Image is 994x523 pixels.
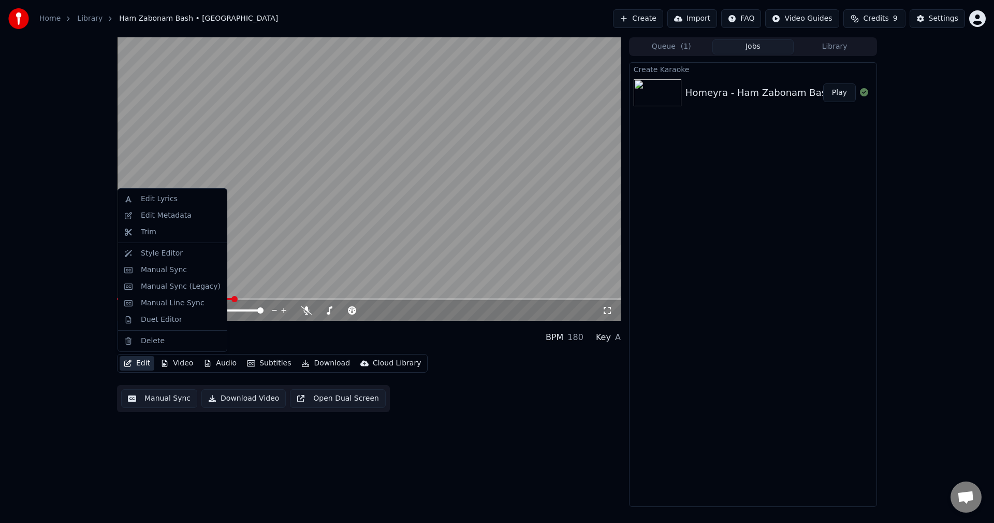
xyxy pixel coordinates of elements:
button: Open Dual Screen [290,389,386,408]
button: Download Video [201,389,286,408]
button: Credits9 [843,9,905,28]
div: BPM [546,331,563,344]
div: Cloud Library [373,358,421,369]
button: Create [613,9,663,28]
button: Edit [120,356,154,371]
button: Queue [631,39,712,54]
span: 9 [893,13,898,24]
div: Manual Sync (Legacy) [141,281,221,292]
div: Homeyra [117,340,223,350]
div: 180 [567,331,583,344]
button: Import [667,9,717,28]
button: Manual Sync [121,389,197,408]
div: Manual Line Sync [141,298,204,308]
span: Ham Zabonam Bash • [GEOGRAPHIC_DATA] [119,13,278,24]
span: Credits [863,13,888,24]
div: Manual Sync [141,265,187,275]
button: Download [297,356,354,371]
button: Video [156,356,197,371]
div: Delete [141,336,165,346]
div: Duet Editor [141,315,182,325]
button: Jobs [712,39,794,54]
a: Library [77,13,103,24]
button: Video Guides [765,9,839,28]
div: Homeyra - Ham Zabonam Bash [685,86,832,100]
button: Library [794,39,875,54]
div: Open chat [951,482,982,513]
button: Subtitles [243,356,295,371]
a: Home [39,13,61,24]
div: Edit Metadata [141,210,192,221]
div: Edit Lyrics [141,194,178,204]
button: FAQ [721,9,761,28]
button: Settings [910,9,965,28]
div: Style Editor [141,248,183,259]
button: Play [823,83,856,102]
div: Key [596,331,611,344]
div: Create Karaoke [630,63,876,75]
nav: breadcrumb [39,13,278,24]
span: ( 1 ) [681,41,691,52]
div: Settings [929,13,958,24]
img: youka [8,8,29,29]
div: Ham Zabonam Bash [117,325,223,340]
div: A [615,331,621,344]
button: Audio [199,356,241,371]
div: Trim [141,227,156,237]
